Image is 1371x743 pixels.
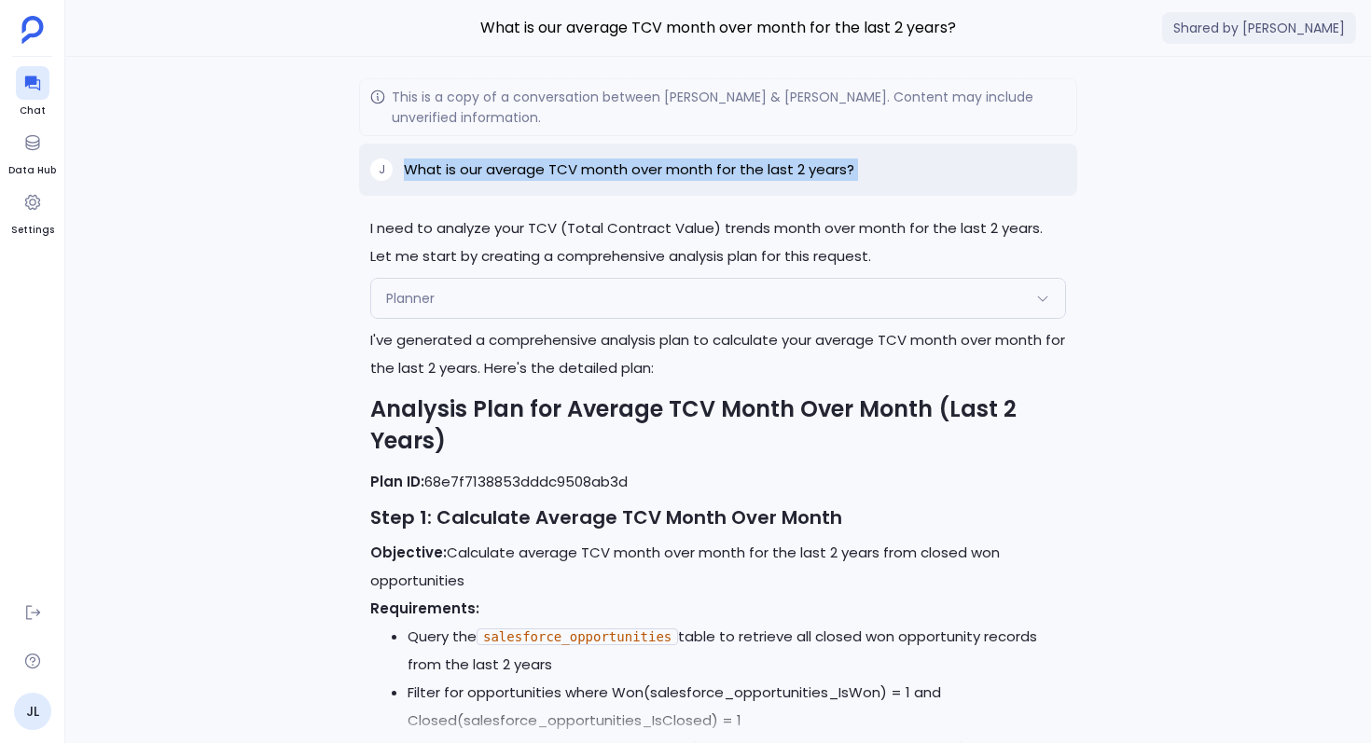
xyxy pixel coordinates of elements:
a: Settings [11,186,54,238]
p: 68e7f7138853dddc9508ab3d [370,468,1066,496]
p: What is our average TCV month over month for the last 2 years? [404,158,854,181]
p: I need to analyze your TCV (Total Contract Value) trends month over month for the last 2 years. L... [370,214,1066,270]
li: Query the table to retrieve all closed won opportunity records from the last 2 years [408,623,1066,679]
h2: Analysis Plan for Average TCV Month Over Month (Last 2 Years) [370,393,1066,457]
strong: Objective: [370,543,447,562]
code: salesforce_opportunities [477,628,678,645]
p: I've generated a comprehensive analysis plan to calculate your average TCV month over month for t... [370,326,1066,382]
strong: Requirements: [370,599,479,618]
span: Settings [11,223,54,238]
p: Calculate average TCV month over month for the last 2 years from closed won opportunities [370,539,1066,595]
img: petavue logo [21,16,44,44]
span: J [379,162,385,177]
strong: Plan ID: [370,472,424,491]
a: Chat [16,66,49,118]
li: Filter for opportunities where Won(salesforce_opportunities_IsWon) = 1 and Closed(salesforce_oppo... [408,679,1066,735]
span: Chat [16,103,49,118]
span: This is a copy of a conversation between [PERSON_NAME] & [PERSON_NAME] . Content may include unve... [392,87,1067,128]
span: What is our average TCV month over month for the last 2 years? [359,16,1077,40]
a: Data Hub [8,126,56,178]
h3: Step 1: Calculate Average TCV Month Over Month [370,503,1066,531]
span: Shared by [PERSON_NAME] [1162,12,1356,44]
span: Data Hub [8,163,56,178]
a: JL [14,693,51,730]
span: Planner [386,289,435,308]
